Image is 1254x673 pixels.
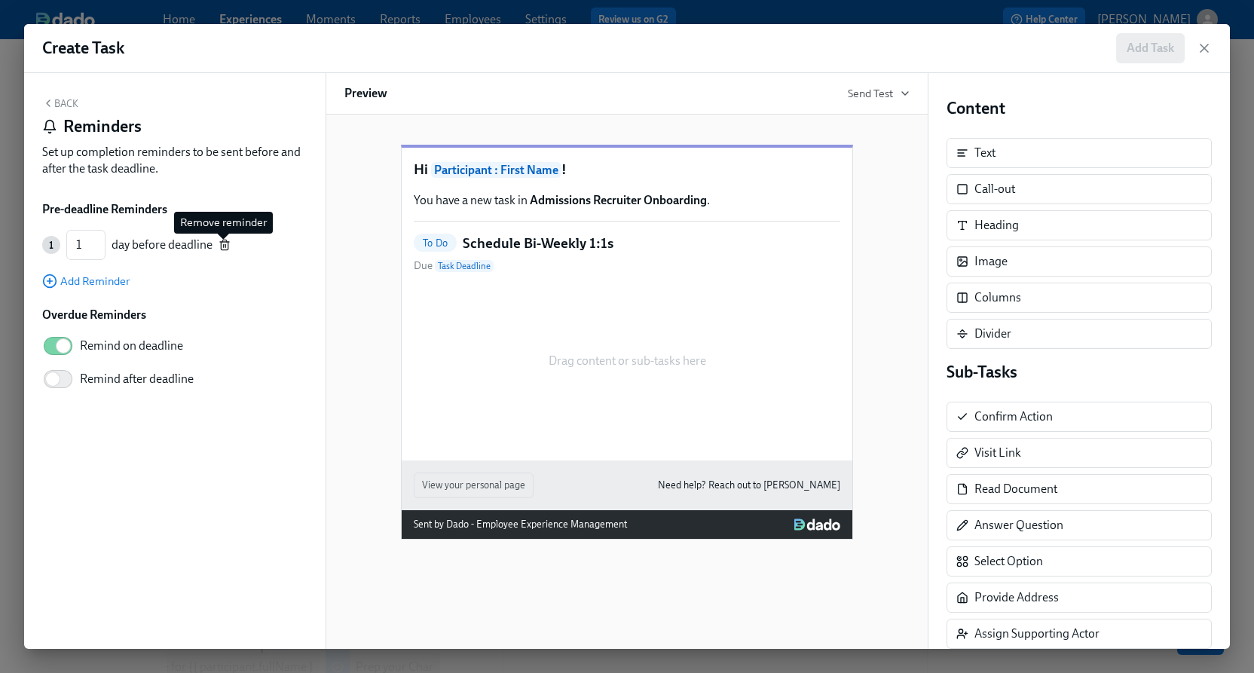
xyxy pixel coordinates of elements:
div: 1 [42,236,60,254]
h4: Sub-Tasks [947,361,1212,384]
strong: Admissions Recruiter Onboarding [530,193,707,207]
h5: Schedule Bi-Weekly 1:1s [463,234,613,253]
label: Pre-deadline Reminders [42,201,167,218]
div: Call-out [947,174,1212,204]
h6: Preview [344,85,387,102]
h1: Hi ! [414,160,840,180]
div: Columns [974,289,1021,306]
div: Image [974,253,1008,270]
span: Participant : First Name [431,162,561,178]
div: Text [974,145,996,161]
span: Remind on deadline [80,338,183,354]
div: Select Option [974,553,1043,570]
div: Text [947,138,1212,168]
button: View your personal page [414,473,534,498]
div: Visit Link [947,438,1212,468]
h4: Content [947,97,1212,120]
div: Drag content or sub-tasks here [414,286,840,436]
div: Divider [947,319,1212,349]
h4: Reminders [63,115,142,138]
div: Read Document [974,481,1057,497]
span: Remind after deadline [80,371,194,387]
div: Read Document [947,474,1212,504]
div: Confirm Action [947,402,1212,432]
button: Add Reminder [42,274,130,289]
div: Visit Link [974,445,1021,461]
button: Send Test [848,86,910,101]
button: Back [42,97,78,109]
div: Assign Supporting Actor [947,619,1212,649]
label: Overdue Reminders [42,307,146,323]
div: Answer Question [974,517,1063,534]
span: Task Deadline [435,260,494,272]
a: Need help? Reach out to [PERSON_NAME] [658,477,840,494]
span: To Do [414,237,457,249]
span: Due [414,258,494,274]
div: Set up completion reminders to be sent before and after the task deadline. [42,144,307,177]
div: Image [947,246,1212,277]
div: Heading [974,217,1019,234]
div: day before deadline [112,237,213,253]
div: Provide Address [974,589,1059,606]
div: Answer Question [947,510,1212,540]
span: View your personal page [422,478,525,493]
div: Select Option [947,546,1212,577]
p: You have a new task in . [414,192,840,209]
h1: Create Task [42,37,124,60]
div: Call-out [974,181,1015,197]
img: Dado [794,519,840,531]
div: Heading [947,210,1212,240]
div: Assign Supporting Actor [974,626,1100,642]
div: Columns [947,283,1212,313]
div: Sent by Dado - Employee Experience Management [414,516,627,533]
div: Provide Address [947,583,1212,613]
div: Divider [974,326,1011,342]
div: Confirm Action [974,408,1053,425]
